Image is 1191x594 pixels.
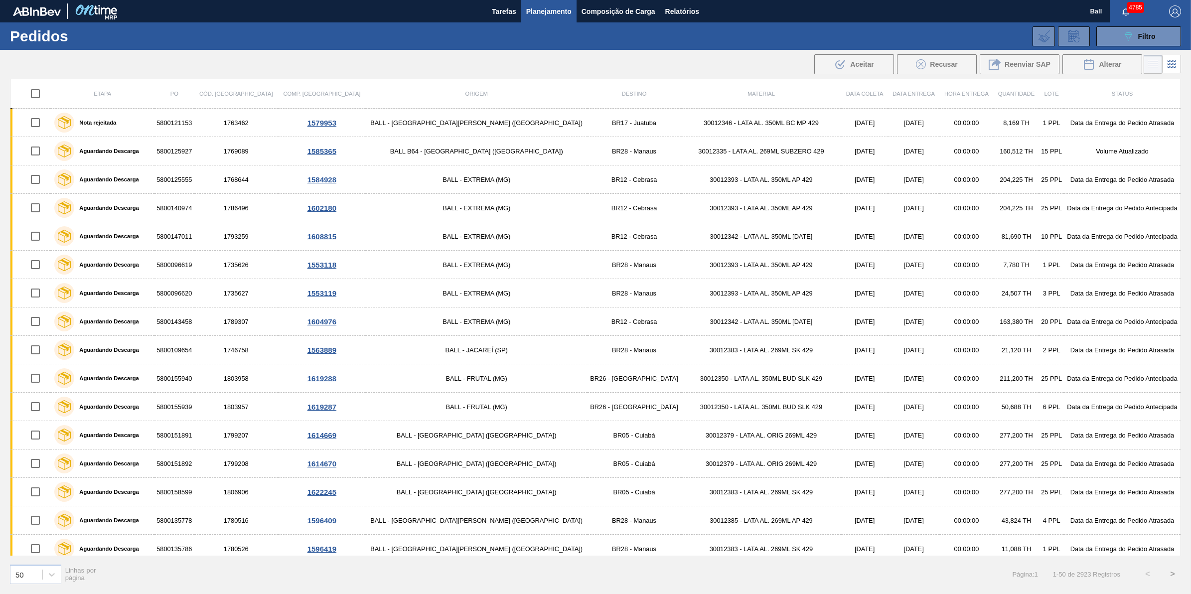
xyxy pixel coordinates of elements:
[888,307,940,336] td: [DATE]
[1039,251,1063,279] td: 1 PPL
[993,194,1039,222] td: 204,225 TH
[1039,109,1063,137] td: 1 PPL
[841,251,888,279] td: [DATE]
[888,222,940,251] td: [DATE]
[74,176,139,182] label: Aguardando Descarga
[194,478,278,506] td: 1806906
[681,279,842,307] td: 30012393 - LATA AL. 350ML AP 429
[998,91,1035,97] span: Quantidade
[588,449,681,478] td: BR05 - Cuiabá
[74,347,139,353] label: Aguardando Descarga
[1138,32,1156,40] span: Filtro
[10,307,1181,336] a: Aguardando Descarga58001434581789307BALL - EXTREMA (MG)BR12 - Cebrasa30012342 - LATA AL. 350ML [D...
[10,393,1181,421] a: Aguardando Descarga58001559391803957BALL - FRUTAL (MG)BR26 - [GEOGRAPHIC_DATA]30012350 - LATA AL....
[1169,5,1181,17] img: Logout
[681,109,842,137] td: 30012346 - LATA AL. 350ML BC MP 429
[1062,54,1142,74] button: Alterar
[841,393,888,421] td: [DATE]
[897,54,977,74] div: Recusar
[10,194,1181,222] a: Aguardando Descarga58001409741786496BALL - EXTREMA (MG)BR12 - Cebrasa30012393 - LATA AL. 350ML AP...
[1039,506,1063,535] td: 4 PPL
[1064,307,1181,336] td: Data da Entrega do Pedido Antecipada
[194,307,278,336] td: 1789307
[1064,506,1181,535] td: Data da Entrega do Pedido Atrasada
[841,194,888,222] td: [DATE]
[10,421,1181,449] a: Aguardando Descarga58001518911799207BALL - [GEOGRAPHIC_DATA] ([GEOGRAPHIC_DATA])BR05 - Cuiabá3001...
[939,194,993,222] td: 00:00:00
[888,421,940,449] td: [DATE]
[841,336,888,364] td: [DATE]
[194,165,278,194] td: 1768644
[1064,194,1181,222] td: Data da Entrega do Pedido Antecipada
[1039,279,1063,307] td: 3 PPL
[1064,478,1181,506] td: Data da Entrega do Pedido Atrasada
[993,364,1039,393] td: 211,200 TH
[747,91,775,97] span: Material
[841,449,888,478] td: [DATE]
[681,336,842,364] td: 30012383 - LATA AL. 269ML SK 429
[74,148,139,154] label: Aguardando Descarga
[154,194,194,222] td: 5800140974
[846,91,884,97] span: Data coleta
[10,478,1181,506] a: Aguardando Descarga58001585991806906BALL - [GEOGRAPHIC_DATA] ([GEOGRAPHIC_DATA])BR05 - Cuiabá3001...
[74,404,139,410] label: Aguardando Descarga
[993,478,1039,506] td: 277,200 TH
[154,137,194,165] td: 5800125927
[366,421,588,449] td: BALL - [GEOGRAPHIC_DATA] ([GEOGRAPHIC_DATA])
[1039,137,1063,165] td: 15 PPL
[74,489,139,495] label: Aguardando Descarga
[10,506,1181,535] a: Aguardando Descarga58001357781780516BALL - [GEOGRAPHIC_DATA][PERSON_NAME] ([GEOGRAPHIC_DATA])BR28...
[814,54,894,74] div: Aceitar
[888,364,940,393] td: [DATE]
[280,261,364,269] div: 1553118
[588,307,681,336] td: BR12 - Cebrasa
[194,109,278,137] td: 1763462
[980,54,1059,74] div: Reenviar SAP
[1064,393,1181,421] td: Data da Entrega do Pedido Antecipada
[74,375,139,381] label: Aguardando Descarga
[280,147,364,155] div: 1585365
[10,222,1181,251] a: Aguardando Descarga58001470111793259BALL - EXTREMA (MG)BR12 - Cebrasa30012342 - LATA AL. 350ML [D...
[280,431,364,440] div: 1614669
[588,535,681,563] td: BR28 - Manaus
[1064,251,1181,279] td: Data da Entrega do Pedido Atrasada
[154,421,194,449] td: 5800151891
[199,91,273,97] span: Cód. [GEOGRAPHIC_DATA]
[1039,478,1063,506] td: 25 PPL
[888,449,940,478] td: [DATE]
[283,91,360,97] span: Comp. [GEOGRAPHIC_DATA]
[939,535,993,563] td: 00:00:00
[939,449,993,478] td: 00:00:00
[841,137,888,165] td: [DATE]
[194,449,278,478] td: 1799208
[170,91,178,97] span: PO
[280,289,364,297] div: 1553119
[841,506,888,535] td: [DATE]
[939,307,993,336] td: 00:00:00
[1039,535,1063,563] td: 1 PPL
[841,109,888,137] td: [DATE]
[665,5,699,17] span: Relatórios
[74,290,139,296] label: Aguardando Descarga
[1039,336,1063,364] td: 2 PPL
[588,336,681,364] td: BR28 - Manaus
[1039,194,1063,222] td: 25 PPL
[939,109,993,137] td: 00:00:00
[888,478,940,506] td: [DATE]
[1039,307,1063,336] td: 20 PPL
[841,165,888,194] td: [DATE]
[588,393,681,421] td: BR26 - [GEOGRAPHIC_DATA]
[154,165,194,194] td: 5800125555
[841,535,888,563] td: [DATE]
[993,251,1039,279] td: 7,780 TH
[280,459,364,468] div: 1614670
[465,91,487,97] span: Origem
[681,251,842,279] td: 30012393 - LATA AL. 350ML AP 429
[993,137,1039,165] td: 160,512 TH
[939,506,993,535] td: 00:00:00
[280,232,364,241] div: 1608815
[1039,364,1063,393] td: 25 PPL
[74,233,139,239] label: Aguardando Descarga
